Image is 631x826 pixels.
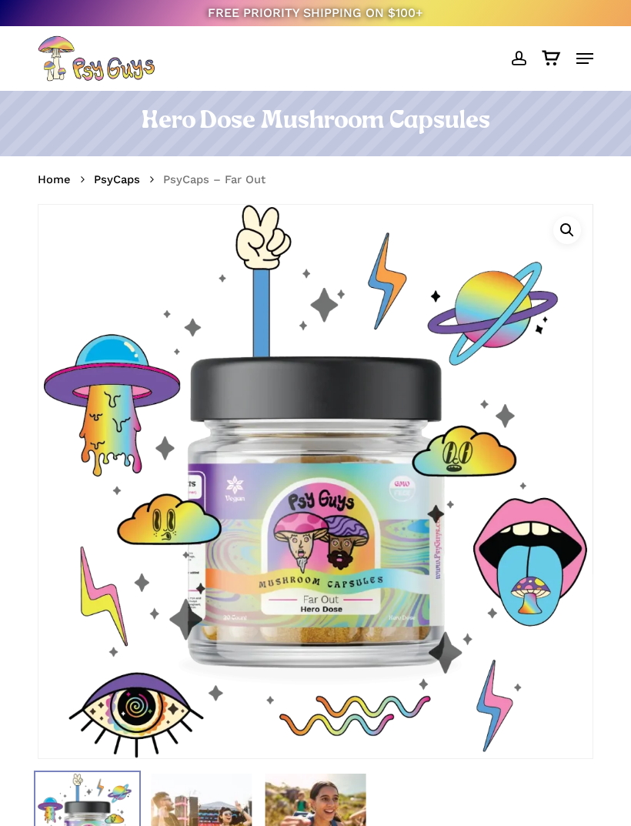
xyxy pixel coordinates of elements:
[38,35,155,82] img: PsyGuys
[94,172,140,187] a: PsyCaps
[38,106,593,141] h1: Hero Dose Mushroom Capsules
[38,172,71,187] a: Home
[534,35,569,82] a: Cart
[576,51,593,66] a: Navigation Menu
[553,216,581,244] a: View full-screen image gallery
[163,172,265,186] span: PsyCaps – Far Out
